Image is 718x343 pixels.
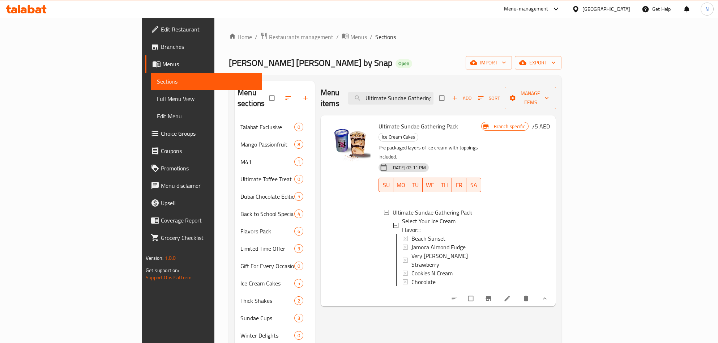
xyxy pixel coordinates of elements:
span: Select to update [464,292,479,305]
div: Limited Time Offer [240,244,294,253]
span: Beach Sunset [411,234,445,243]
p: Pre packaged layers of ice cream with toppings included. [379,143,481,161]
span: Restaurants management [269,33,333,41]
span: Choice Groups [161,129,256,138]
span: Ultimate Sundae Gathering Pack [379,121,458,132]
button: delete [518,291,535,306]
div: items [294,296,303,305]
span: Coverage Report [161,216,256,225]
a: Restaurants management [260,32,333,42]
span: Mango Passionfruit [240,140,294,149]
div: Talabat Exclusive0 [235,118,315,136]
div: Dubai Chocolate Edition5 [235,188,315,205]
span: Branch specific [491,123,528,130]
button: Branch-specific-item [480,291,498,306]
button: Add [450,93,473,104]
span: Very [PERSON_NAME] Strawberry [411,251,475,269]
div: items [294,279,303,288]
span: 3 [295,245,303,252]
span: WE [426,180,434,190]
div: Ice Cream Cakes5 [235,275,315,292]
span: Menus [162,60,256,68]
span: Full Menu View [157,94,256,103]
span: 5 [295,193,303,200]
span: M41 [240,157,294,166]
span: Open [396,60,412,67]
span: Winter Delights [240,331,294,340]
h2: Menu items [321,87,339,109]
span: Upsell [161,199,256,207]
span: import [471,58,506,67]
div: items [294,244,303,253]
span: Select Your Ice Cream Flavor::: [402,217,475,234]
a: Branches [145,38,262,55]
button: import [466,56,512,69]
button: WE [423,178,437,192]
div: items [294,331,303,340]
div: Thick Shakes [240,296,294,305]
a: Sections [151,73,262,90]
span: Select section [435,91,450,105]
span: Grocery Checklist [161,233,256,242]
span: Sundae Cups [240,314,294,322]
button: sort-choices [446,291,464,306]
span: 2 [295,297,303,304]
div: items [294,209,303,218]
span: SA [469,180,478,190]
span: Flavors Pack [240,227,294,236]
span: 0 [295,124,303,131]
span: Back to School Special [240,209,294,218]
div: items [294,123,303,131]
a: Full Menu View [151,90,262,107]
span: Dubai Chocolate Edition [240,192,294,201]
span: 0 [295,332,303,339]
span: export [521,58,556,67]
img: Ultimate Sundae Gathering Pack [326,121,373,168]
span: Version: [146,253,163,263]
button: TH [437,178,452,192]
div: Sundae Cups3 [235,309,315,327]
span: Menu disclaimer [161,181,256,190]
span: TU [411,180,420,190]
span: Manage items [510,89,550,107]
span: SU [382,180,390,190]
a: Support.OpsPlatform [146,273,192,282]
div: Thick Shakes2 [235,292,315,309]
span: FR [455,180,463,190]
button: show more [535,291,553,306]
span: 1 [295,158,303,165]
span: [PERSON_NAME] [PERSON_NAME] by Snap [229,55,393,71]
nav: breadcrumb [229,32,561,42]
button: Sort [476,93,502,104]
span: 0 [295,263,303,270]
span: Edit Menu [157,112,256,120]
span: Jamoca Almond Fudge [411,243,466,251]
span: MO [396,180,405,190]
div: items [294,262,303,270]
li: / [370,33,372,41]
span: Coupons [161,147,256,155]
span: Ultimate Sundae Gathering Pack [393,208,472,217]
span: Talabat Exclusive [240,123,294,131]
button: Add section [298,90,315,106]
span: Gift For Every Occasion [240,262,294,270]
span: 4 [295,211,303,217]
div: items [294,175,303,183]
span: Add item [450,93,473,104]
span: 8 [295,141,303,148]
a: Menus [342,32,367,42]
button: export [515,56,561,69]
a: Edit Menu [151,107,262,125]
div: Ultimate Toffee Treat0 [235,170,315,188]
span: Edit Restaurant [161,25,256,34]
input: search [348,92,433,105]
a: Upsell [145,194,262,212]
span: TH [440,180,449,190]
button: MO [393,178,408,192]
a: Menus [145,55,262,73]
a: Edit Restaurant [145,21,262,38]
button: SU [379,178,393,192]
span: N [705,5,709,13]
span: Ultimate Toffee Treat [240,175,294,183]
